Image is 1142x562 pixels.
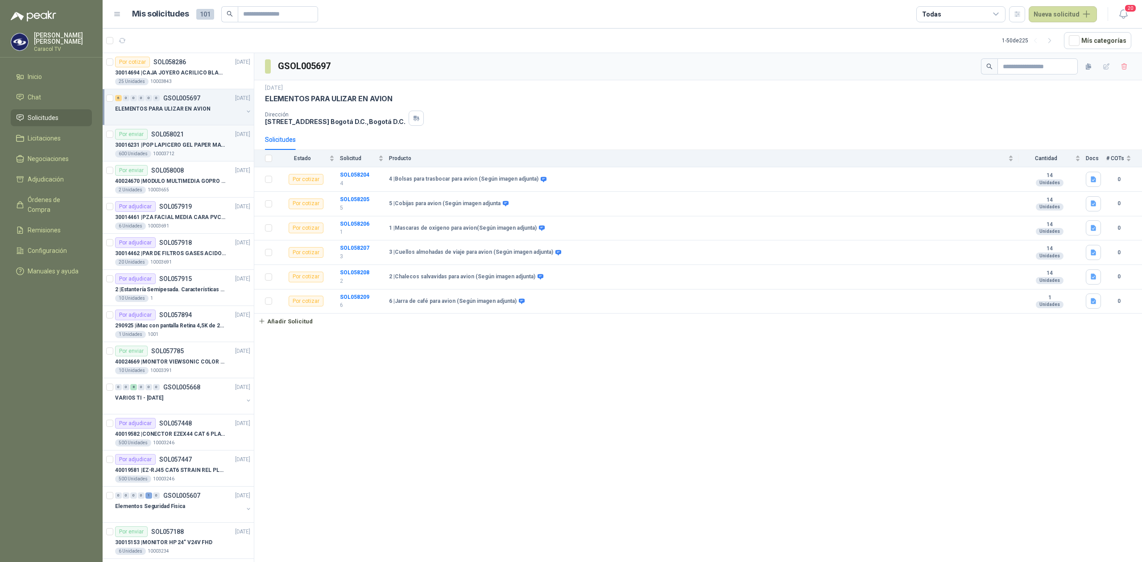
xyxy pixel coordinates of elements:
a: Por adjudicarSOL057918[DATE] 30014462 |PAR DE FILTROS GASES ACIDOS REF.2096 3M20 Unidades10003691 [103,234,254,270]
b: 0 [1106,273,1131,281]
div: Por adjudicar [115,201,156,212]
p: 1 [340,228,384,236]
div: Por cotizar [289,223,323,233]
span: Producto [389,155,1006,161]
p: Elementos Seguridad Fisica [115,502,185,511]
p: 10003691 [148,223,169,230]
span: 101 [196,9,214,20]
p: [STREET_ADDRESS] Bogotá D.C. , Bogotá D.C. [265,118,405,125]
div: 2 Unidades [115,186,146,194]
div: Por cotizar [115,57,150,67]
p: 10003246 [153,475,174,483]
b: 1 | Mascaras de oxigeno para avion(Según imagen adjunta) [389,225,537,232]
div: Por adjudicar [115,310,156,320]
span: search [227,11,233,17]
b: 14 [1019,221,1080,228]
div: Todas [922,9,941,19]
p: 10003391 [150,367,172,374]
div: Por enviar [115,165,148,176]
div: 8 [130,384,137,390]
a: SOL058209 [340,294,369,300]
p: [PERSON_NAME] [PERSON_NAME] [34,32,92,45]
a: Inicio [11,68,92,85]
a: SOL058204 [340,172,369,178]
p: 4 [340,179,384,188]
a: Por enviarSOL057785[DATE] 40024669 |MONITOR VIEWSONIC COLOR PRO VP2786-4K10 Unidades10003391 [103,342,254,378]
a: Por enviarSOL058021[DATE] 30016231 |POP LAPICERO GEL PAPER MATE INKJOY 0.7 (Revisar el adjunto)60... [103,125,254,161]
div: 600 Unidades [115,150,151,157]
div: Por adjudicar [115,454,156,465]
span: Configuración [28,246,67,256]
a: Añadir Solicitud [254,314,1142,329]
p: GSOL005607 [163,492,200,499]
div: Por enviar [115,526,148,537]
div: 0 [138,95,145,101]
a: SOL058208 [340,269,369,276]
a: Negociaciones [11,150,92,167]
a: Por adjudicarSOL057919[DATE] 30014461 |PZA FACIAL MEDIA CARA PVC SERIE 6000 3M6 Unidades10003691 [103,198,254,234]
button: 20 [1115,6,1131,22]
p: 10003655 [148,186,169,194]
div: 0 [138,492,145,499]
a: SOL058206 [340,221,369,227]
span: Adjudicación [28,174,64,184]
p: VARIOS TI - [DATE] [115,394,163,402]
p: 10003246 [153,439,174,446]
b: 0 [1106,224,1131,232]
p: [DATE] [235,130,250,139]
p: [DATE] [265,84,283,92]
p: 40024670 | MODULO MULTIMEDIA GOPRO HERO 12 BLACK [115,177,226,186]
div: 0 [130,95,137,101]
span: Inicio [28,72,42,82]
p: SOL057915 [159,276,192,282]
p: [DATE] [235,239,250,247]
p: 10003691 [150,259,172,266]
p: [DATE] [235,275,250,283]
b: 14 [1019,172,1080,179]
div: 1 - 50 de 225 [1002,33,1057,48]
a: SOL058207 [340,245,369,251]
div: 0 [153,384,160,390]
a: Por enviarSOL057188[DATE] 30015153 |MONITOR HP 24" V24V FHD6 Unidades10003234 [103,523,254,559]
span: # COTs [1106,155,1124,161]
div: Por enviar [115,129,148,140]
p: SOL058008 [151,167,184,174]
p: [DATE] [235,455,250,464]
div: Por cotizar [289,272,323,282]
button: Añadir Solicitud [254,314,317,329]
p: 10003234 [148,548,169,555]
a: Solicitudes [11,109,92,126]
div: 0 [115,384,122,390]
p: GSOL005668 [163,384,200,390]
div: Por cotizar [289,198,323,209]
p: 5 [340,204,384,212]
div: Por adjudicar [115,273,156,284]
span: Órdenes de Compra [28,195,83,215]
th: Cantidad [1019,150,1086,167]
a: Remisiones [11,222,92,239]
div: 0 [145,95,152,101]
p: SOL058286 [153,59,186,65]
b: 5 | Cobijas para avion (Según imagen adjunta [389,200,501,207]
p: [DATE] [235,202,250,211]
div: Unidades [1036,277,1063,284]
div: Unidades [1036,203,1063,211]
p: ELEMENTOS PARA ULIZAR EN AVION [265,94,393,103]
a: SOL058205 [340,196,369,202]
b: 14 [1019,197,1080,204]
p: [DATE] [235,94,250,103]
p: [DATE] [235,528,250,536]
div: 0 [123,95,129,101]
p: 1001 [148,331,158,338]
b: 0 [1106,297,1131,306]
div: Unidades [1036,301,1063,308]
p: 10003712 [153,150,174,157]
th: # COTs [1106,150,1142,167]
b: 3 | Cuellos almohadas de viaje para avion (Según imagen adjunta) [389,249,553,256]
p: ELEMENTOS PARA ULIZAR EN AVION [115,105,210,113]
p: 30015153 | MONITOR HP 24" V24V FHD [115,538,212,547]
p: SOL058021 [151,131,184,137]
div: 1 [145,492,152,499]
